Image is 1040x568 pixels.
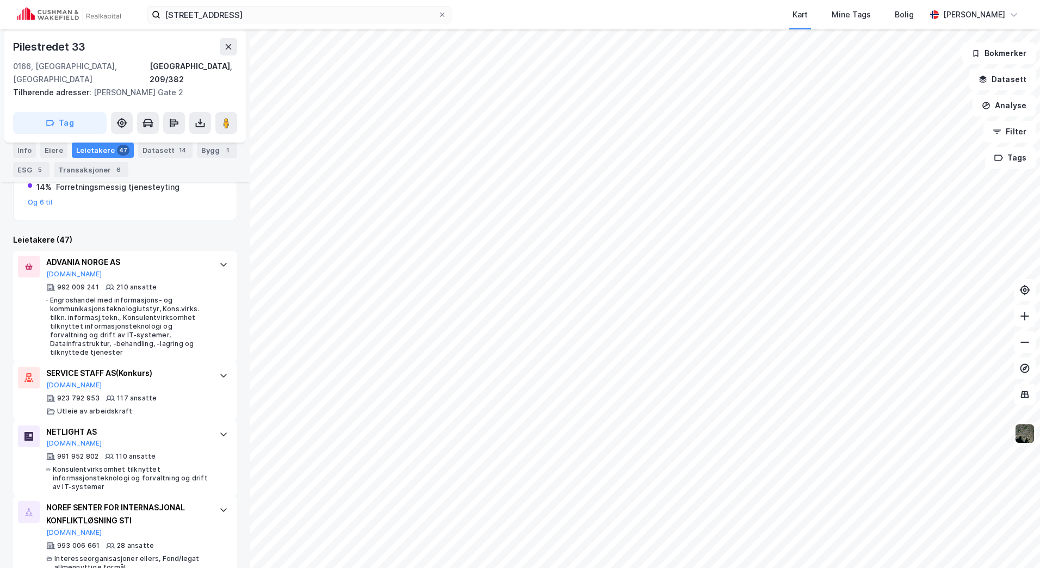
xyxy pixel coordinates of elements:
div: 6 [113,164,124,175]
div: [PERSON_NAME] Gate 2 [13,86,228,99]
div: Kontrollprogram for chat [986,516,1040,568]
div: Engroshandel med informasjons- og kommunikasjonsteknologiutstyr, Kons.virks. tilkn. informasj.tek... [50,296,208,357]
button: Bokmerker [962,42,1036,64]
button: [DOMAIN_NAME] [46,528,102,537]
div: Eiere [40,143,67,158]
div: Forretningsmessig tjenesteyting [56,181,179,194]
div: ESG [13,162,49,177]
div: 5 [34,164,45,175]
button: [DOMAIN_NAME] [46,270,102,279]
div: 992 009 241 [57,283,99,292]
div: 117 ansatte [117,394,157,403]
div: 993 006 661 [57,541,100,550]
div: Kart [793,8,808,21]
div: NOREF SENTER FOR INTERNASJONAL KONFLIKTLØSNING STI [46,501,208,527]
div: 1 [222,145,233,156]
div: Bygg [197,143,237,158]
div: 110 ansatte [116,452,156,461]
img: cushman-wakefield-realkapital-logo.202ea83816669bd177139c58696a8fa1.svg [17,7,121,22]
div: 991 952 802 [57,452,98,461]
div: 47 [117,145,129,156]
span: Tilhørende adresser: [13,88,94,97]
div: 0166, [GEOGRAPHIC_DATA], [GEOGRAPHIC_DATA] [13,60,150,86]
button: Tags [985,147,1036,169]
div: Datasett [138,143,193,158]
img: 9k= [1014,423,1035,444]
button: Tag [13,112,107,134]
button: Analyse [973,95,1036,116]
div: 14 [177,145,188,156]
button: Datasett [969,69,1036,90]
div: SERVICE STAFF AS (Konkurs) [46,367,208,380]
div: Mine Tags [832,8,871,21]
div: Leietakere (47) [13,233,237,246]
div: Leietakere [72,143,134,158]
div: ADVANIA NORGE AS [46,256,208,269]
div: Utleie av arbeidskraft [57,407,132,416]
button: Og 6 til [28,198,53,207]
div: NETLIGHT AS [46,425,208,439]
div: [GEOGRAPHIC_DATA], 209/382 [150,60,237,86]
div: 14% [36,181,52,194]
input: Søk på adresse, matrikkel, gårdeiere, leietakere eller personer [160,7,438,23]
div: 28 ansatte [117,541,154,550]
div: Konsulentvirksomhet tilknyttet informasjonsteknologi og forvaltning og drift av IT-systemer [53,465,208,491]
button: [DOMAIN_NAME] [46,381,102,390]
iframe: Chat Widget [986,516,1040,568]
div: Info [13,143,36,158]
div: 923 792 953 [57,394,100,403]
div: Transaksjoner [54,162,128,177]
div: [PERSON_NAME] [943,8,1005,21]
div: Pilestredet 33 [13,38,88,55]
div: Bolig [895,8,914,21]
div: 210 ansatte [116,283,157,292]
button: [DOMAIN_NAME] [46,439,102,448]
button: Filter [983,121,1036,143]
